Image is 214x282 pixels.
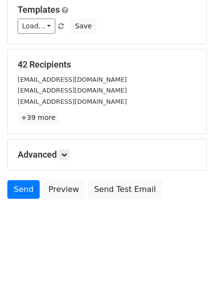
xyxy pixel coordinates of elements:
a: +39 more [18,112,59,124]
small: [EMAIL_ADDRESS][DOMAIN_NAME] [18,87,127,94]
a: Templates [18,4,60,15]
button: Save [71,19,96,34]
a: Send [7,180,40,199]
h5: Advanced [18,149,196,160]
small: [EMAIL_ADDRESS][DOMAIN_NAME] [18,98,127,105]
a: Load... [18,19,55,34]
a: Send Test Email [88,180,162,199]
a: Preview [42,180,85,199]
h5: 42 Recipients [18,59,196,70]
small: [EMAIL_ADDRESS][DOMAIN_NAME] [18,76,127,83]
div: Widget de chat [165,235,214,282]
iframe: Chat Widget [165,235,214,282]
